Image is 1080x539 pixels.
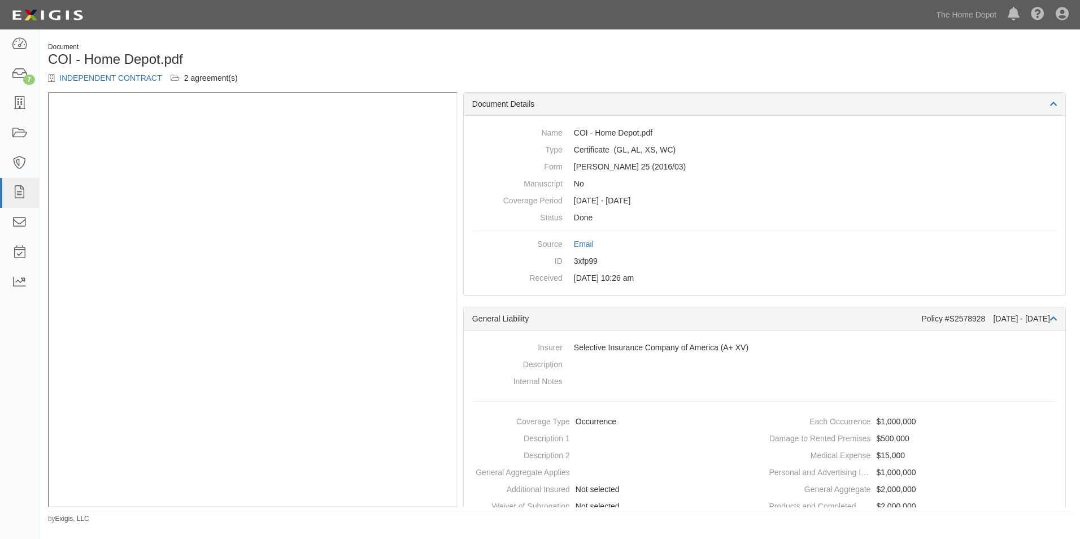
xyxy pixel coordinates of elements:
[769,413,1061,430] dd: $1,000,000
[468,447,570,461] dt: Description 2
[468,413,570,427] dt: Coverage Type
[23,75,35,85] div: 7
[472,253,563,267] dt: ID
[468,498,570,512] dt: Waiver of Subrogation
[472,209,1057,226] dd: Done
[472,339,1057,356] dd: Selective Insurance Company of America (A+ XV)
[930,3,1002,26] a: The Home Depot
[472,175,1057,192] dd: No
[472,124,563,138] dt: Name
[769,481,870,495] dt: General Aggregate
[769,498,1061,515] dd: $2,000,000
[769,464,870,478] dt: Personal and Advertising Injury
[769,498,870,512] dt: Products and Completed Operations
[472,158,563,172] dt: Form
[8,5,86,25] img: logo-5460c22ac91f19d4615b14bd174203de0afe785f0fc80cf4dbbc73dc1793850b.png
[472,124,1057,141] dd: COI - Home Depot.pdf
[574,240,594,249] a: Email
[48,514,89,524] small: by
[769,447,1061,464] dd: $15,000
[48,52,551,67] h1: COI - Home Depot.pdf
[472,313,922,324] div: General Liability
[48,42,551,52] div: Document
[472,373,563,387] dt: Internal Notes
[472,356,563,370] dt: Description
[922,313,1057,324] div: Policy #S2578928 [DATE] - [DATE]
[472,158,1057,175] dd: [PERSON_NAME] 25 (2016/03)
[472,209,563,223] dt: Status
[472,141,1057,158] dd: General Liability Auto Liability Excess/Umbrella Liability Workers Compensation/Employers Liability
[769,430,870,444] dt: Damage to Rented Premises
[468,430,570,444] dt: Description 1
[769,447,870,461] dt: Medical Expense
[468,498,760,515] dd: Not selected
[1031,8,1044,21] i: Help Center - Complianz
[769,413,870,427] dt: Each Occurrence
[468,413,760,430] dd: Occurrence
[472,253,1057,269] dd: 3xfp99
[769,430,1061,447] dd: $500,000
[472,175,563,189] dt: Manuscript
[769,481,1061,498] dd: $2,000,000
[472,269,563,284] dt: Received
[468,481,760,498] dd: Not selected
[55,515,89,523] a: Exigis, LLC
[59,73,162,82] a: INDEPENDENT CONTRACT
[464,93,1065,116] div: Document Details
[472,269,1057,286] dd: [DATE] 10:26 am
[472,339,563,353] dt: Insurer
[468,481,570,495] dt: Additional Insured
[472,192,1057,209] dd: [DATE] - [DATE]
[769,464,1061,481] dd: $1,000,000
[472,236,563,250] dt: Source
[162,72,238,84] div: INDEPENDENT CONTRACT ICS INC (83171)
[472,192,563,206] dt: Coverage Period
[468,464,570,478] dt: General Aggregate Applies
[472,141,563,155] dt: Type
